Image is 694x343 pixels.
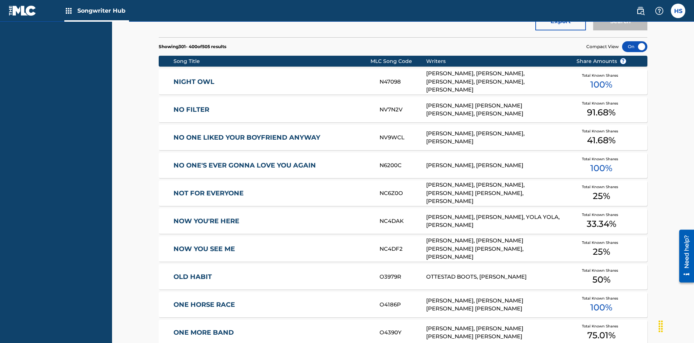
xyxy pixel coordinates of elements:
[586,43,619,50] span: Compact View
[652,4,667,18] div: Help
[587,134,616,147] span: 41.68 %
[173,217,370,225] a: NOW YOU'RE HERE
[77,7,129,15] span: Songwriter Hub
[582,268,621,273] span: Total Known Shares
[426,213,565,229] div: [PERSON_NAME], [PERSON_NAME], YOLA YOLA, [PERSON_NAME]
[590,78,612,91] span: 100 %
[674,227,694,286] iframe: Resource Center
[426,58,565,65] div: Writers
[582,128,621,134] span: Total Known Shares
[426,237,565,261] div: [PERSON_NAME], [PERSON_NAME] [PERSON_NAME] [PERSON_NAME], [PERSON_NAME]
[636,7,645,15] img: search
[587,106,616,119] span: 91.68 %
[173,273,370,281] a: OLD HABIT
[582,296,621,301] span: Total Known Shares
[633,4,648,18] a: Public Search
[380,106,426,114] div: NV7N2V
[582,101,621,106] span: Total Known Shares
[9,5,37,16] img: MLC Logo
[380,134,426,142] div: NV9WCL
[426,130,565,146] div: [PERSON_NAME], [PERSON_NAME], [PERSON_NAME]
[380,189,426,198] div: NC6Z0O
[592,273,611,286] span: 50 %
[173,78,370,86] a: NIGHT OWL
[426,102,565,118] div: [PERSON_NAME] [PERSON_NAME] [PERSON_NAME], [PERSON_NAME]
[380,301,426,309] div: O4186P
[370,58,426,65] div: MLC Song Code
[173,134,370,142] a: NO ONE LIKED YOUR BOYFRIEND ANYWAY
[426,325,565,341] div: [PERSON_NAME], [PERSON_NAME] [PERSON_NAME] [PERSON_NAME]
[655,7,664,15] img: help
[380,329,426,337] div: O4390Y
[173,301,370,309] a: ONE HORSE RACE
[380,78,426,86] div: N47098
[426,161,565,170] div: [PERSON_NAME], [PERSON_NAME]
[426,273,565,281] div: OTTESTAD BOOTS, [PERSON_NAME]
[173,189,370,198] a: NOT FOR EVERYONE
[593,190,610,203] span: 25 %
[426,297,565,313] div: [PERSON_NAME], [PERSON_NAME] [PERSON_NAME] [PERSON_NAME]
[380,273,426,281] div: O3979R
[671,4,685,18] div: User Menu
[658,308,694,343] iframe: Chat Widget
[426,69,565,94] div: [PERSON_NAME], [PERSON_NAME], [PERSON_NAME], [PERSON_NAME], [PERSON_NAME]
[582,212,621,217] span: Total Known Shares
[582,184,621,190] span: Total Known Shares
[590,162,612,175] span: 100 %
[426,181,565,206] div: [PERSON_NAME], [PERSON_NAME], [PERSON_NAME] [PERSON_NAME], [PERSON_NAME]
[380,161,426,170] div: N6200C
[655,316,667,337] div: Drag
[159,43,226,50] p: Showing 301 - 400 of 505 results
[380,245,426,253] div: NC4DF2
[173,58,370,65] div: Song Title
[620,58,626,64] span: ?
[380,217,426,225] div: NC4DAK
[590,301,612,314] span: 100 %
[587,329,616,342] span: 75.01 %
[593,245,610,258] span: 25 %
[582,156,621,162] span: Total Known Shares
[64,7,73,15] img: Top Rightsholders
[577,58,626,65] span: Share Amounts
[173,329,370,337] a: ONE MORE BAND
[173,161,370,170] a: NO ONE'S EVER GONNA LOVE YOU AGAIN
[582,73,621,78] span: Total Known Shares
[173,106,370,114] a: NO FILTER
[582,240,621,245] span: Total Known Shares
[173,245,370,253] a: NOW YOU SEE ME
[582,323,621,329] span: Total Known Shares
[587,217,616,230] span: 33.34 %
